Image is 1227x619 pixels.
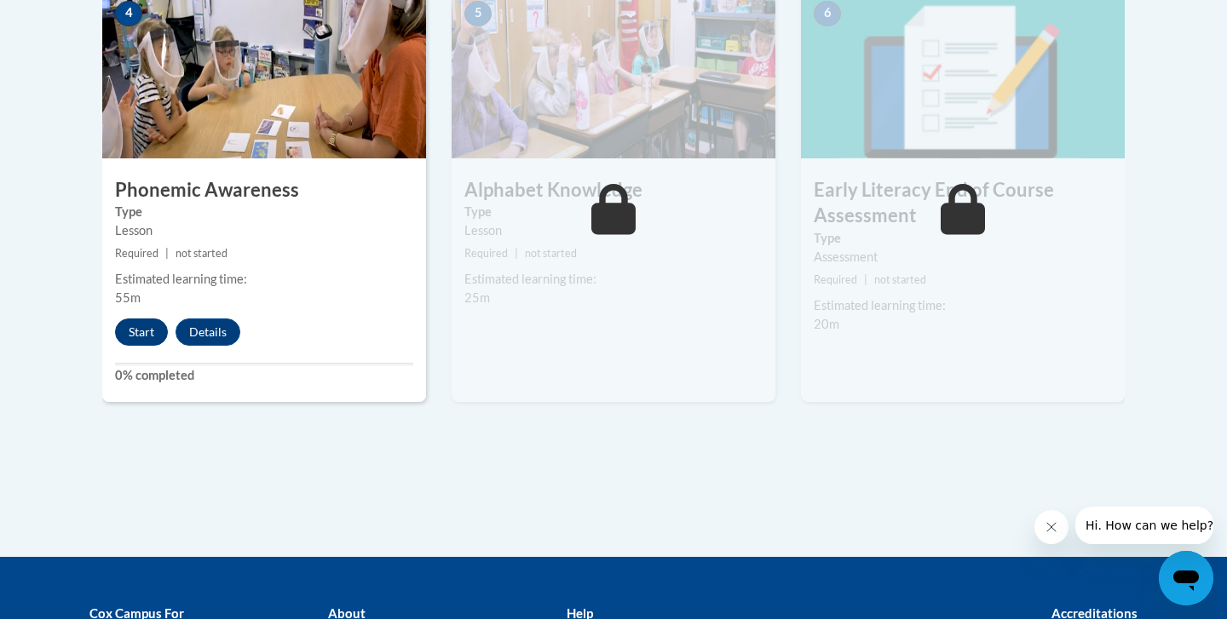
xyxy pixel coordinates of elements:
span: 55m [115,290,141,305]
span: 5 [464,1,492,26]
label: Type [115,203,413,221]
span: | [515,247,518,260]
span: 20m [814,317,839,331]
div: Estimated learning time: [464,270,763,289]
iframe: Button to launch messaging window [1159,551,1213,605]
h3: Early Literacy End of Course Assessment [801,177,1125,230]
h3: Phonemic Awareness [102,177,426,203]
span: 6 [814,1,841,26]
span: Required [115,247,158,260]
span: not started [525,247,577,260]
label: Type [464,203,763,221]
span: 25m [464,290,490,305]
span: Required [464,247,508,260]
label: Type [814,229,1112,248]
span: Required [814,273,857,286]
div: Lesson [115,221,413,240]
label: 0% completed [115,366,413,385]
div: Assessment [814,248,1112,267]
iframe: Message from company [1075,507,1213,544]
span: 4 [115,1,142,26]
h3: Alphabet Knowledge [452,177,775,203]
div: Estimated learning time: [115,270,413,289]
span: not started [176,247,228,260]
button: Start [115,318,168,346]
span: not started [874,273,926,286]
span: | [165,247,169,260]
div: Estimated learning time: [814,296,1112,315]
div: Lesson [464,221,763,240]
button: Details [176,318,240,346]
iframe: Close message [1034,510,1069,544]
span: | [864,273,867,286]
